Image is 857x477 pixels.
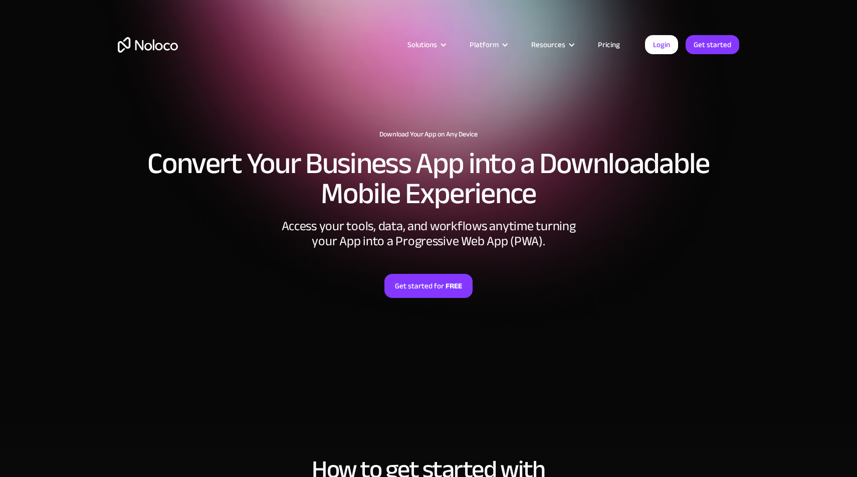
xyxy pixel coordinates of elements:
[686,35,739,54] a: Get started
[118,130,739,138] h1: Download Your App on Any Device
[519,38,585,51] div: Resources
[407,38,437,51] div: Solutions
[585,38,632,51] a: Pricing
[645,35,678,54] a: Login
[531,38,565,51] div: Resources
[118,37,178,53] a: home
[384,274,473,298] a: Get started forFREE
[118,148,739,209] h2: Convert Your Business App into a Downloadable Mobile Experience
[457,38,519,51] div: Platform
[278,219,579,249] div: Access your tools, data, and workflows anytime turning your App into a Progressive Web App (PWA).
[395,38,457,51] div: Solutions
[446,279,462,292] strong: FREE
[470,38,499,51] div: Platform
